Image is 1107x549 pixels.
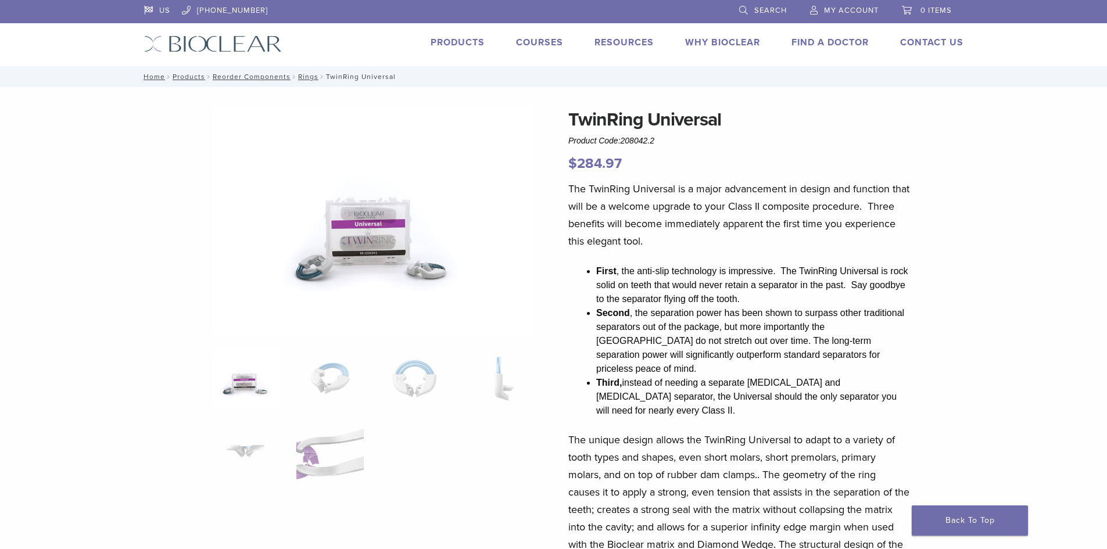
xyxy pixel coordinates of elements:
[596,378,622,387] strong: Third,
[144,35,282,52] img: Bioclear
[298,73,318,81] a: Rings
[213,73,291,81] a: Reorder Components
[754,6,787,15] span: Search
[173,73,205,81] a: Products
[596,308,630,318] strong: Second
[516,37,563,48] a: Courses
[431,37,485,48] a: Products
[568,136,654,145] span: Product Code:
[824,6,879,15] span: My Account
[596,306,910,376] li: , the separation power has been shown to surpass other traditional separators out of the package,...
[318,74,326,80] span: /
[381,350,448,408] img: TwinRing Universal - Image 3
[621,136,654,145] span: 208042.2
[594,37,654,48] a: Resources
[296,422,363,480] img: TwinRing Universal - Image 6
[165,74,173,80] span: /
[596,376,910,418] li: instead of needing a separate [MEDICAL_DATA] and [MEDICAL_DATA] separator, the Universal should t...
[596,266,617,276] strong: First
[135,66,972,87] nav: TwinRing Universal
[296,350,363,408] img: TwinRing Universal - Image 2
[912,505,1028,536] a: Back To Top
[920,6,952,15] span: 0 items
[568,106,910,134] h1: TwinRing Universal
[212,350,279,408] img: 208042.2-324x324.png
[568,155,622,172] bdi: 284.97
[291,74,298,80] span: /
[791,37,869,48] a: Find A Doctor
[685,37,760,48] a: Why Bioclear
[205,74,213,80] span: /
[212,106,533,335] img: 208042.2
[568,155,577,172] span: $
[140,73,165,81] a: Home
[568,180,910,250] p: The TwinRing Universal is a major advancement in design and function that will be a welcome upgra...
[465,350,532,408] img: TwinRing Universal - Image 4
[596,264,910,306] li: , the anti-slip technology is impressive. The TwinRing Universal is rock solid on teeth that woul...
[212,422,279,480] img: TwinRing Universal - Image 5
[900,37,963,48] a: Contact Us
